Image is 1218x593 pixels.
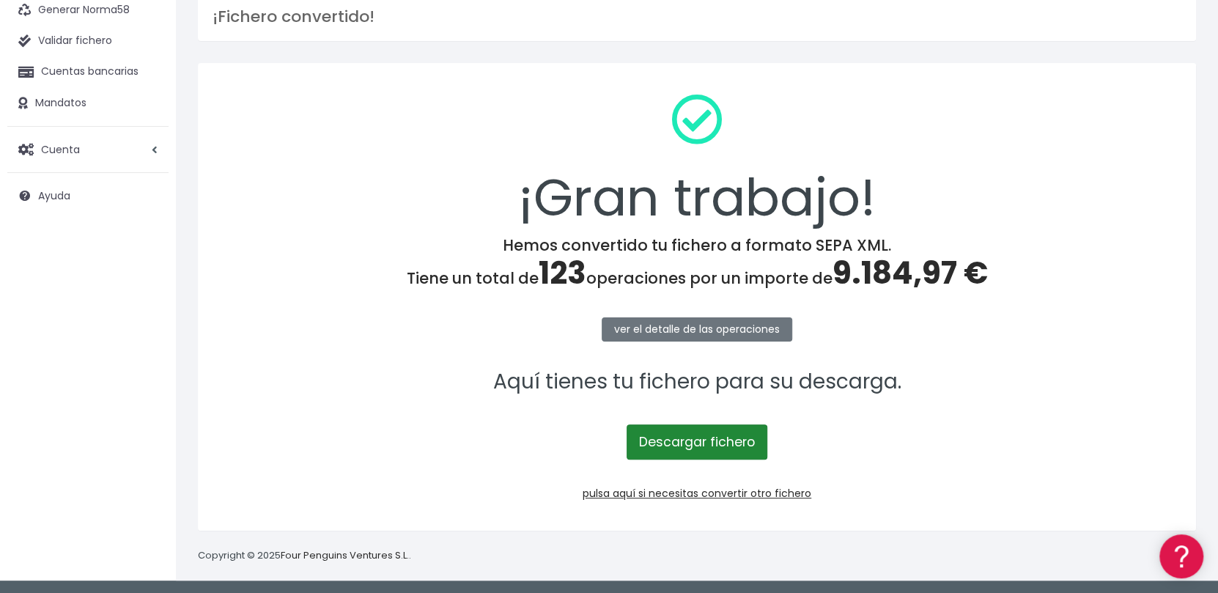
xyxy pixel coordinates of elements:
[7,180,169,211] a: Ayuda
[7,88,169,119] a: Mandatos
[217,236,1177,292] h4: Hemos convertido tu fichero a formato SEPA XML. Tiene un total de operaciones por un importe de
[7,134,169,165] a: Cuenta
[213,7,1181,26] h3: ¡Fichero convertido!
[7,56,169,87] a: Cuentas bancarias
[38,188,70,203] span: Ayuda
[41,141,80,156] span: Cuenta
[217,366,1177,399] p: Aquí tienes tu fichero para su descarga.
[198,548,411,564] p: Copyright © 2025 .
[539,251,586,295] span: 123
[627,424,767,460] a: Descargar fichero
[281,548,409,562] a: Four Penguins Ventures S.L.
[7,26,169,56] a: Validar fichero
[583,486,811,501] a: pulsa aquí si necesitas convertir otro fichero
[833,251,988,295] span: 9.184,97 €
[602,317,792,342] a: ver el detalle de las operaciones
[217,82,1177,236] div: ¡Gran trabajo!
